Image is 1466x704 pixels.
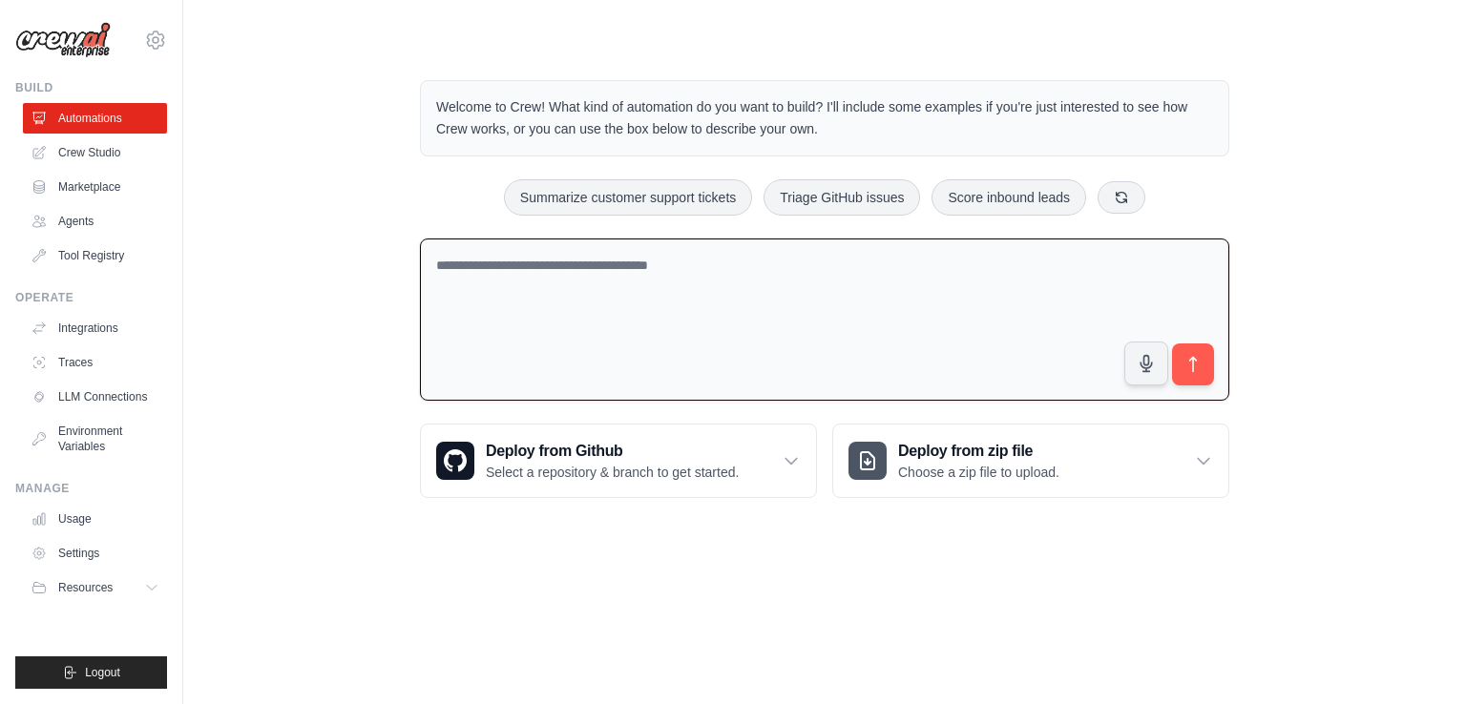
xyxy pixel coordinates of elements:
[23,416,167,462] a: Environment Variables
[898,440,1059,463] h3: Deploy from zip file
[898,463,1059,482] p: Choose a zip file to upload.
[932,179,1086,216] button: Score inbound leads
[764,179,920,216] button: Triage GitHub issues
[23,538,167,569] a: Settings
[486,463,739,482] p: Select a repository & branch to get started.
[1408,529,1422,544] button: Close walkthrough
[23,504,167,534] a: Usage
[15,80,167,95] div: Build
[15,481,167,496] div: Manage
[15,22,111,58] img: Logo
[504,179,752,216] button: Summarize customer support tickets
[23,103,167,134] a: Automations
[23,206,167,237] a: Agents
[58,580,113,595] span: Resources
[1101,554,1397,580] h3: Create an automation
[23,172,167,202] a: Marketplace
[15,656,167,689] button: Logout
[1116,533,1155,548] span: Step 1
[436,96,1213,140] p: Welcome to Crew! What kind of automation do you want to build? I'll include some examples if you'...
[486,440,739,463] h3: Deploy from Github
[1371,612,1466,704] iframe: Chat Widget
[1101,588,1397,650] p: Describe the automation you want to build, select an example option, or use the microphone to spe...
[23,572,167,603] button: Resources
[15,290,167,305] div: Operate
[23,240,167,271] a: Tool Registry
[23,347,167,378] a: Traces
[23,313,167,343] a: Integrations
[23,382,167,412] a: LLM Connections
[23,137,167,168] a: Crew Studio
[85,665,120,680] span: Logout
